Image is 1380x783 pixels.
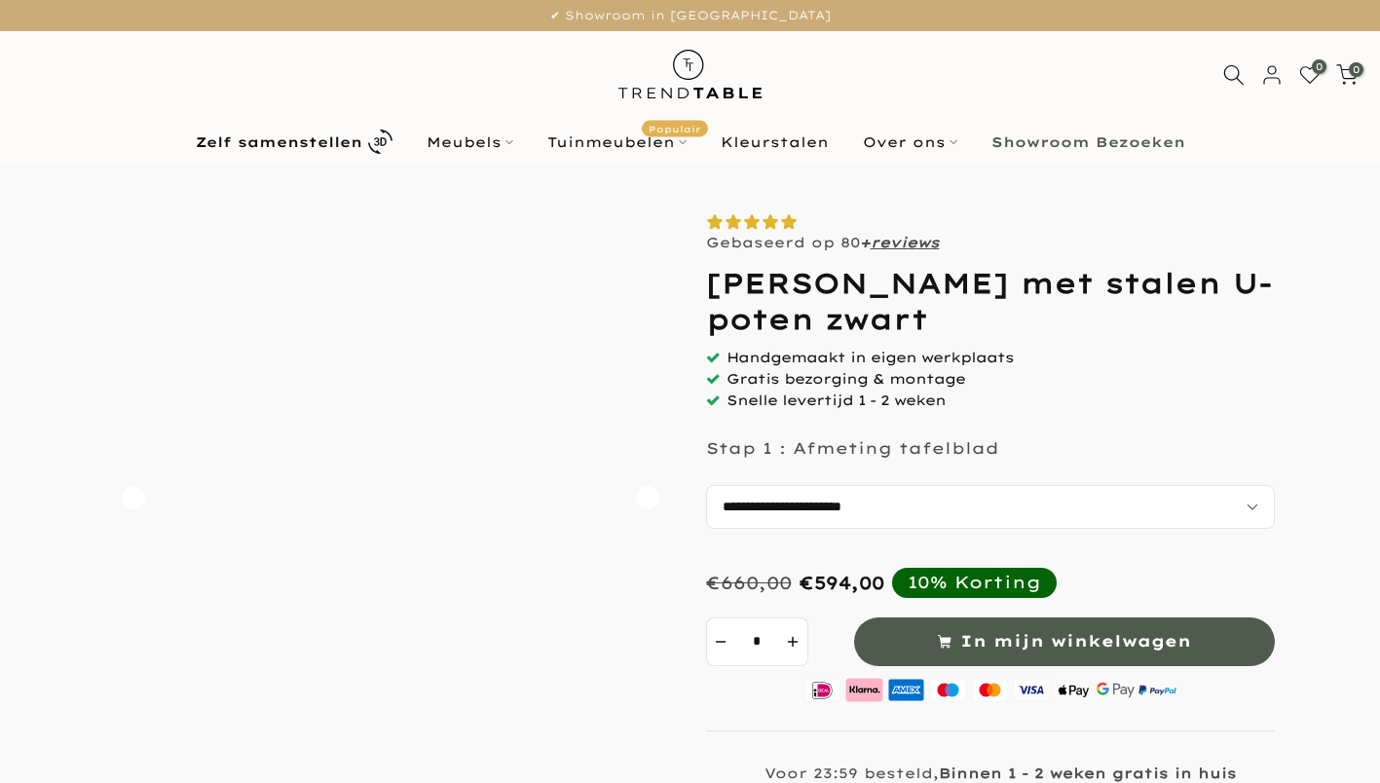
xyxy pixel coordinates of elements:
[960,627,1191,655] span: In mijn winkelwagen
[706,485,1275,529] select: autocomplete="off"
[779,617,808,666] button: increment
[106,213,675,782] img: Douglas bartafel met stalen U-poten zwart
[991,135,1185,149] b: Showroom Bezoeken
[605,31,775,118] img: trend-table
[706,438,999,458] p: Stap 1 : Afmeting tafelblad
[735,617,779,666] input: Quantity
[706,617,735,666] button: decrement
[860,234,871,251] strong: +
[2,684,99,781] iframe: toggle-frame
[727,349,1014,366] span: Handgemaakt in eigen werkplaats
[939,764,1237,782] strong: Binnen 1 - 2 weken gratis in huis
[706,266,1275,337] h1: [PERSON_NAME] met stalen U-poten zwart
[636,486,659,509] button: Carousel Next Arrow
[800,572,884,594] div: €594,00
[727,391,946,409] span: Snelle levertijd 1 - 2 weken
[1312,59,1326,74] span: 0
[727,370,965,388] span: Gratis bezorging & montage
[703,130,845,154] a: Kleurstalen
[871,234,940,251] a: reviews
[765,764,1237,782] p: Voor 23:59 besteld,
[196,135,362,149] b: Zelf samenstellen
[1336,64,1358,86] a: 0
[1299,64,1321,86] a: 0
[974,130,1202,154] a: Showroom Bezoeken
[706,234,940,251] p: Gebaseerd op 80
[908,572,1041,593] div: 10% Korting
[1349,62,1363,77] span: 0
[854,617,1275,666] button: In mijn winkelwagen
[409,130,530,154] a: Meubels
[706,572,792,594] div: €660,00
[845,130,974,154] a: Over ons
[642,120,708,136] span: Populair
[178,125,409,159] a: Zelf samenstellen
[122,486,145,509] button: Carousel Back Arrow
[24,5,1356,26] p: ✔ Showroom in [GEOGRAPHIC_DATA]
[530,130,703,154] a: TuinmeubelenPopulair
